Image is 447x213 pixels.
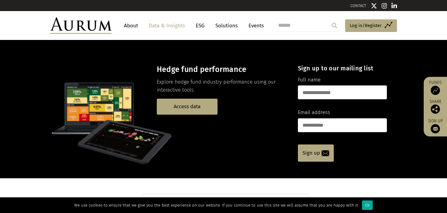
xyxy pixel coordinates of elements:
[431,105,440,114] img: Share this post
[427,118,444,133] a: Sign up
[121,20,141,31] a: About
[298,144,334,162] a: Sign up
[157,99,218,114] a: Access data
[427,100,444,114] div: Share
[298,108,330,116] label: Email address
[298,76,321,84] label: Full name
[245,20,264,31] a: Events
[350,22,382,29] span: Log in/Register
[328,19,341,32] input: Submit
[298,65,387,72] h4: Sign up to our mailing list
[212,20,241,31] a: Solutions
[382,3,387,9] img: Instagram icon
[350,3,366,8] a: CONTACT
[193,20,208,31] a: ESG
[427,80,444,95] a: Funds
[431,124,440,133] img: Sign up to our newsletter
[391,3,397,9] img: Linkedin icon
[345,19,397,32] a: Log in/Register
[431,86,440,95] img: Access Funds
[157,65,287,74] h3: Hedge fund performance
[362,200,373,210] div: Ok
[157,78,287,94] p: Explore hedge fund industry performance using our interactive tools.
[50,17,112,34] img: Aurum
[371,3,377,9] img: Twitter icon
[322,150,329,156] img: email-icon
[146,20,188,31] a: Data & Insights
